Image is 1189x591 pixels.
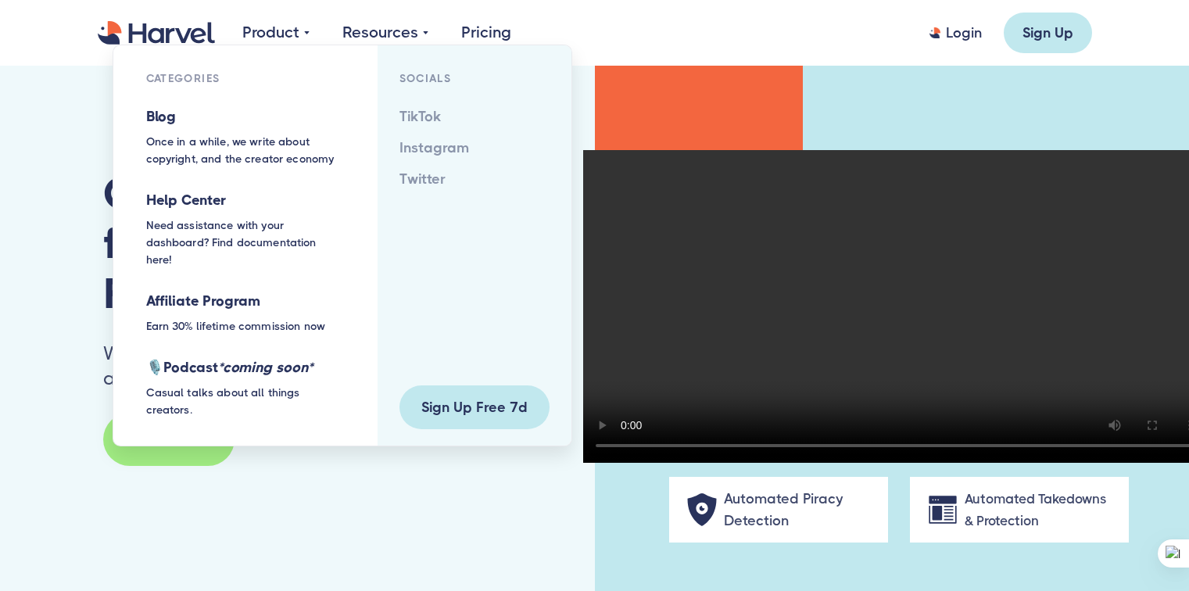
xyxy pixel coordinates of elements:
div: Product [242,21,310,45]
div: Need assistance with your dashboard? Find documentation here! [146,217,345,268]
h6: 🎙️Podcast [146,356,345,378]
a: Login [929,23,982,42]
div: Login [946,23,982,42]
h1: Copyright Protection for next-gen creators Fully Automated. [103,169,503,319]
div: Resources [342,21,418,45]
p: Why let piracy & infringers steal your revenue and cash in expertise? [103,341,492,391]
a: home [98,21,215,45]
div: Resources [342,21,428,45]
a: TikTok [399,106,550,127]
a: Help CenterNeed assistance with your dashboard? Find documentation here! [130,178,361,279]
h6: SOCIALS [399,67,550,89]
a: Twitter [399,168,550,190]
a: Affiliate ProgramEarn 30% lifetime commission now [130,279,361,346]
a: BlogOnce in a while, we write about copyright, and the creator economy [130,95,361,178]
a: Sign Up [1004,13,1092,53]
a: Start Now [103,413,235,466]
h6: Help Center [146,189,345,211]
div: Sign Up Free 7d [418,396,531,418]
a: Instagram [399,137,550,159]
div: Earn 30% lifetime commission now [146,317,345,335]
h6: Blog [146,106,345,127]
a: 🎙️Podcast*coming soon*Casual talks about all things creators. [130,346,361,429]
a: Sign Up Free 7d [399,385,550,429]
div: Casual talks about all things creators. [146,384,345,418]
div: Automated Piracy Detection [724,488,866,532]
div: Product [242,21,299,45]
h6: Affiliate Program [146,290,345,312]
h6: categories [146,67,361,89]
div: Sign Up [1022,23,1073,42]
em: *coming soon* [218,360,313,375]
nav: Resources [113,45,572,446]
div: Automated Takedowns & Protection [965,488,1107,532]
a: Pricing [461,21,511,45]
div: Once in a while, we write about copyright, and the creator economy [146,133,345,167]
